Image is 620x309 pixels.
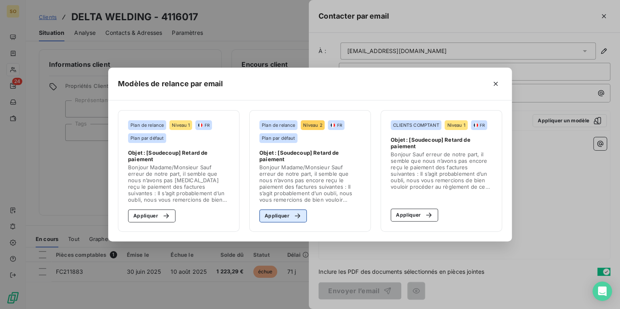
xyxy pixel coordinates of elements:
span: Plan de relance [262,123,295,128]
span: Objet : [Soudecoup] Retard de paiement [128,149,229,162]
button: Appliquer [128,209,175,222]
span: Niveau 2 [303,123,322,128]
span: Plan par défaut [262,136,295,141]
div: FR [330,122,342,128]
button: Appliquer [391,209,438,222]
div: FR [473,122,485,128]
span: Plan de relance [130,123,164,128]
span: Objet : [Soudecoup] Retard de paiement [259,149,361,162]
span: CLIENTS COMPTANT [393,123,439,128]
div: FR [198,122,209,128]
button: Appliquer [259,209,307,222]
span: Objet : [Soudecoup] Retard de paiement [391,136,492,149]
div: Open Intercom Messenger [592,281,612,301]
span: Bonjour Sauf erreur de notre part, il semble que nous n’avons pas encore reçu le paiement des fac... [391,151,492,190]
span: Plan par défaut [130,136,164,141]
span: Niveau 1 [447,123,465,128]
span: Bonjour Madame/Monsieur Sauf erreur de notre part, il semble que nous n’avons pas [MEDICAL_DATA] ... [128,164,229,203]
span: Bonjour Madame/Monsieur Sauf erreur de notre part, il semble que nous n’avons pas encore reçu le ... [259,164,361,203]
h5: Modèles de relance par email [118,78,223,90]
span: Niveau 1 [172,123,190,128]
